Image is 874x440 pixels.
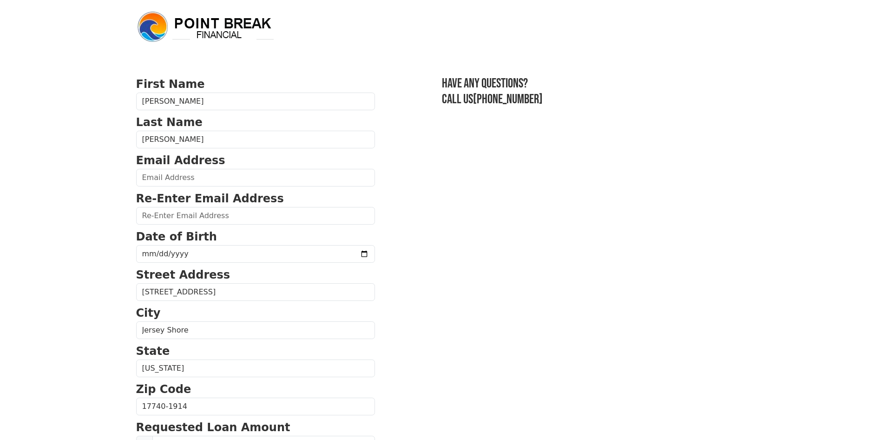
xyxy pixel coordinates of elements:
input: Email Address [136,169,375,187]
input: First Name [136,93,375,110]
strong: First Name [136,78,205,91]
a: [PHONE_NUMBER] [473,92,543,107]
strong: Last Name [136,116,203,129]
img: logo.png [136,10,276,44]
strong: City [136,307,161,320]
strong: Requested Loan Amount [136,421,290,434]
h3: Have any questions? [442,76,738,92]
strong: Email Address [136,154,225,167]
input: Zip Code [136,398,375,415]
strong: Street Address [136,268,230,281]
input: Last Name [136,131,375,148]
strong: Re-Enter Email Address [136,192,284,205]
strong: Date of Birth [136,230,217,243]
input: Street Address [136,283,375,301]
input: City [136,321,375,339]
h3: Call us [442,92,738,107]
strong: State [136,345,170,358]
strong: Zip Code [136,383,191,396]
input: Re-Enter Email Address [136,207,375,225]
